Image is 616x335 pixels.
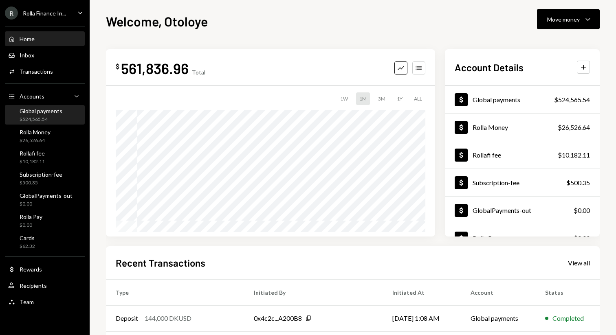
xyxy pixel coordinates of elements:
[20,35,35,42] div: Home
[445,141,600,169] a: Rollafi fee$10,182.11
[356,92,370,105] div: 1M
[20,266,42,273] div: Rewards
[20,171,62,178] div: Subscription-fee
[20,137,51,144] div: $26,526.64
[535,279,600,305] th: Status
[145,313,191,323] div: 144,000 DKUSD
[445,224,600,252] a: Rolla Pay$0.00
[5,294,85,309] a: Team
[5,262,85,276] a: Rewards
[383,279,461,305] th: Initiated At
[445,197,600,224] a: GlobalPayments-out$0.00
[121,59,189,77] div: 561,836.96
[20,180,62,186] div: $500.35
[116,256,205,269] h2: Recent Transactions
[5,232,85,252] a: Cards$62.32
[20,282,47,289] div: Recipients
[547,15,580,24] div: Move money
[5,64,85,79] a: Transactions
[473,234,499,242] div: Rolla Pay
[552,313,584,323] div: Completed
[20,93,44,100] div: Accounts
[5,278,85,293] a: Recipients
[568,259,590,267] div: View all
[20,52,34,59] div: Inbox
[5,211,85,230] a: Rolla Pay$0.00
[5,48,85,62] a: Inbox
[574,233,590,243] div: $0.00
[5,147,85,167] a: Rollafi fee$10,182.11
[568,258,590,267] a: View all
[455,61,524,74] h2: Account Details
[473,179,519,186] div: Subscription-fee
[20,116,62,123] div: $524,565.54
[20,192,73,199] div: GlobalPayments-out
[23,10,66,17] div: Rolla Finance In...
[473,151,501,159] div: Rollafi fee
[5,169,85,188] a: Subscription-fee$500.35
[20,201,73,208] div: $0.00
[473,123,508,131] div: Rolla Money
[20,213,42,220] div: Rolla Pay
[461,305,535,331] td: Global payments
[192,69,205,76] div: Total
[20,107,62,114] div: Global payments
[20,222,42,229] div: $0.00
[106,279,244,305] th: Type
[20,158,45,165] div: $10,182.11
[254,313,302,323] div: 0x4c2c...A200B8
[445,114,600,141] a: Rolla Money$26,526.64
[574,206,590,215] div: $0.00
[106,13,208,29] h1: Welcome, Otoloye
[375,92,389,105] div: 3M
[116,62,119,70] div: $
[20,243,35,250] div: $62.32
[473,96,520,103] div: Global payments
[5,126,85,146] a: Rolla Money$26,526.64
[20,129,51,136] div: Rolla Money
[558,123,590,132] div: $26,526.64
[20,68,53,75] div: Transactions
[445,86,600,113] a: Global payments$524,565.54
[461,279,535,305] th: Account
[5,7,18,20] div: R
[537,9,600,29] button: Move money
[445,169,600,196] a: Subscription-fee$500.35
[383,305,461,331] td: [DATE] 1:08 AM
[5,105,85,125] a: Global payments$524,565.54
[5,31,85,46] a: Home
[554,95,590,105] div: $524,565.54
[5,190,85,209] a: GlobalPayments-out$0.00
[558,150,590,160] div: $10,182.11
[394,92,406,105] div: 1Y
[337,92,351,105] div: 1W
[20,234,35,241] div: Cards
[20,298,34,305] div: Team
[566,178,590,188] div: $500.35
[5,89,85,103] a: Accounts
[116,313,138,323] div: Deposit
[244,279,383,305] th: Initiated By
[20,150,45,157] div: Rollafi fee
[473,206,531,214] div: GlobalPayments-out
[411,92,425,105] div: ALL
